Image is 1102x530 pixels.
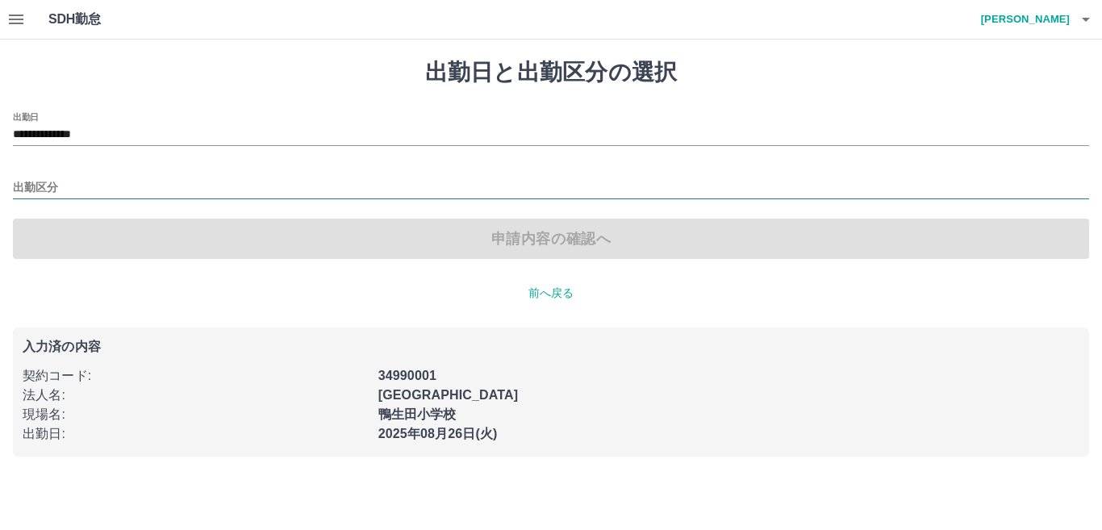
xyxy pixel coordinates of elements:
b: 鴨生田小学校 [378,407,457,421]
p: 出勤日 : [23,424,369,444]
p: 法人名 : [23,386,369,405]
p: 契約コード : [23,366,369,386]
p: 前へ戻る [13,285,1089,302]
p: 入力済の内容 [23,340,1079,353]
b: 34990001 [378,369,436,382]
b: 2025年08月26日(火) [378,427,498,440]
h1: 出勤日と出勤区分の選択 [13,59,1089,86]
p: 現場名 : [23,405,369,424]
label: 出勤日 [13,111,39,123]
b: [GEOGRAPHIC_DATA] [378,388,519,402]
